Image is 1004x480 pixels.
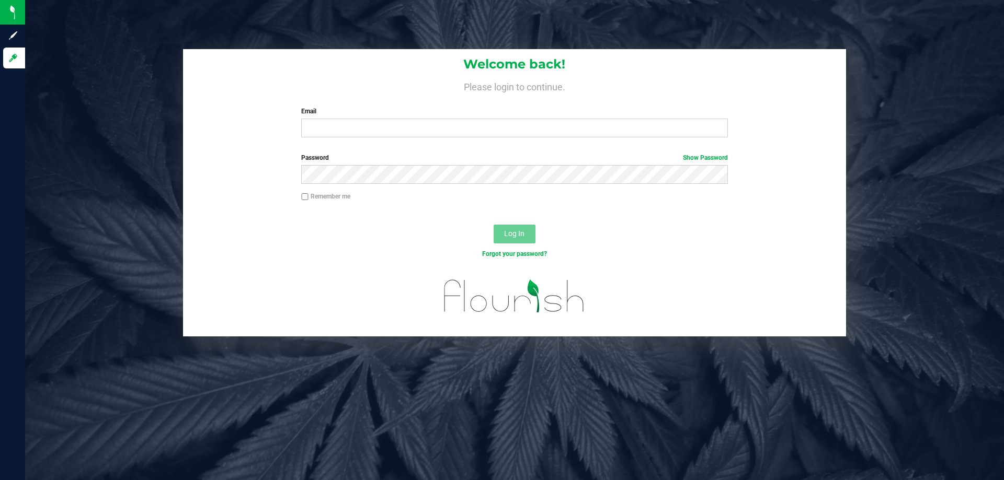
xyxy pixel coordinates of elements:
[504,229,524,238] span: Log In
[183,79,846,92] h4: Please login to continue.
[8,53,18,63] inline-svg: Log in
[301,193,309,201] input: Remember me
[683,154,728,161] a: Show Password
[494,225,535,243] button: Log In
[431,270,597,323] img: flourish_logo.svg
[301,154,329,161] span: Password
[482,250,547,257] a: Forgot your password?
[8,30,18,41] inline-svg: Sign up
[301,107,727,116] label: Email
[301,192,350,201] label: Remember me
[183,57,846,71] h1: Welcome back!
